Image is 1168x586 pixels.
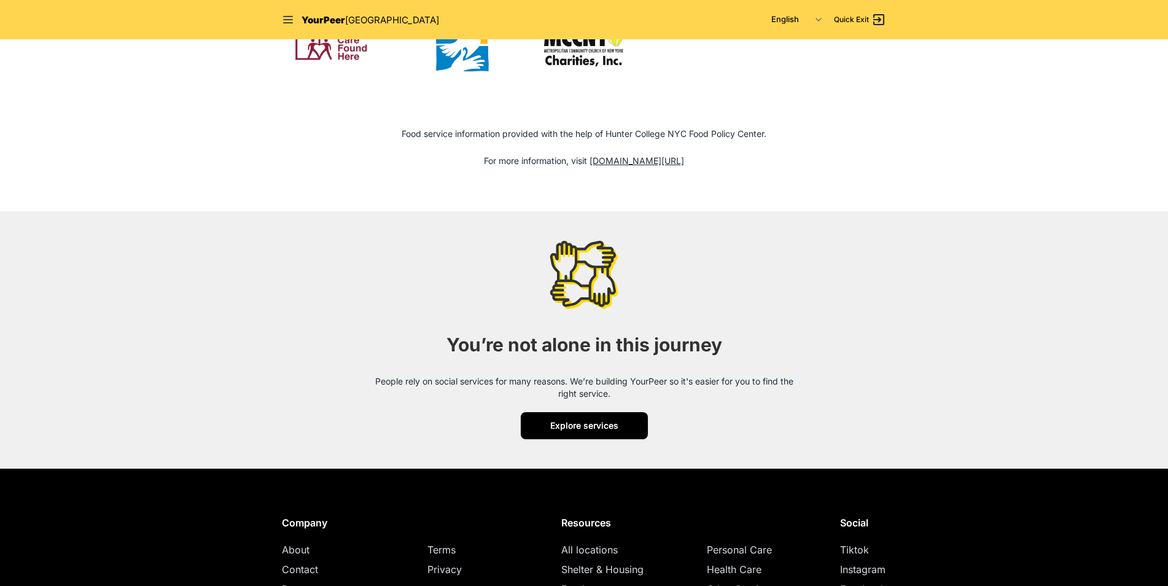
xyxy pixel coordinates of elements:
[427,544,456,556] a: Terms
[840,563,886,576] a: Instagram
[282,517,327,529] span: Company
[834,15,869,25] span: Quick Exit
[302,14,345,26] span: YourPeer
[834,12,886,27] a: Quick Exit
[282,544,310,556] a: About
[521,412,648,439] a: Explore services
[561,563,644,576] a: Shelter & Housing
[402,128,766,139] span: Food service information provided with the help of Hunter College NYC Food Policy Center.
[446,334,722,356] span: You’re not alone in this journey
[427,563,462,576] a: Privacy
[561,544,618,556] a: All locations
[840,517,868,529] span: Social
[550,420,618,431] span: Explore services
[561,517,611,529] span: Resources
[484,155,587,166] span: For more information, visit
[345,14,439,26] span: [GEOGRAPHIC_DATA]
[707,563,761,576] a: Health Care
[590,155,684,166] a: [DOMAIN_NAME][URL]
[282,563,318,576] a: Contact
[840,544,869,556] a: Tiktok
[375,376,793,399] span: People rely on social services for many reasons. We’re building YourPeer so it's easier for you t...
[707,544,772,556] a: Personal Care
[302,12,439,28] a: YourPeer[GEOGRAPHIC_DATA]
